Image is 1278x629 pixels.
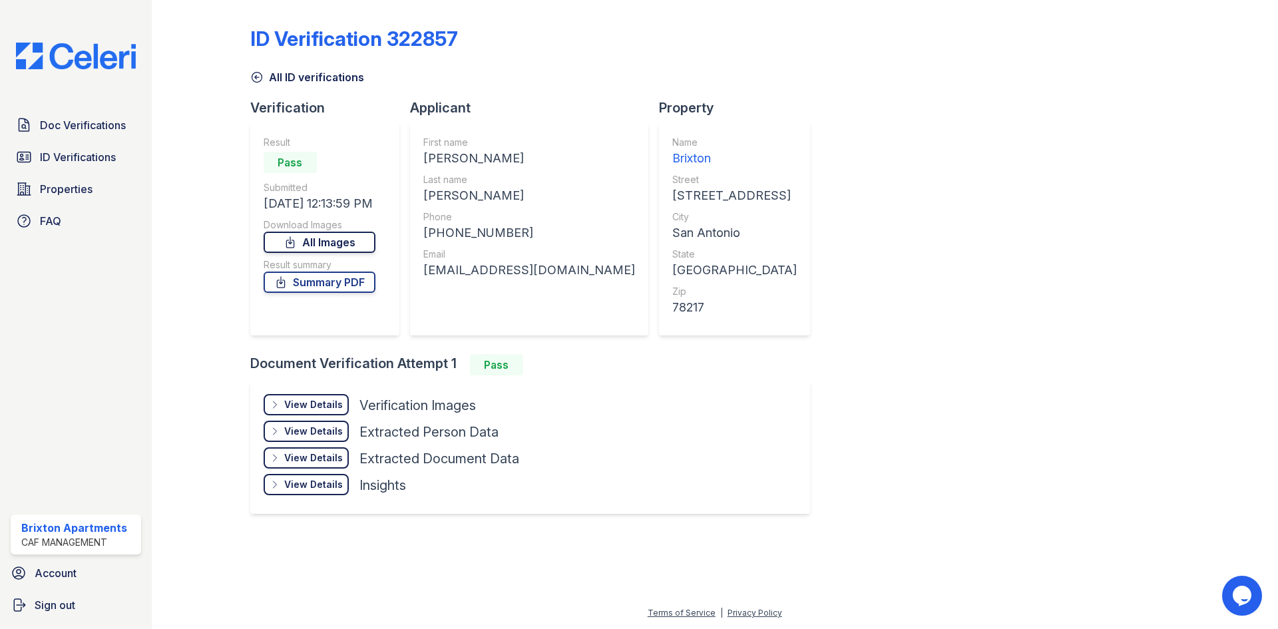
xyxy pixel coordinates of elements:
[359,476,406,495] div: Insights
[423,186,635,205] div: [PERSON_NAME]
[5,560,146,586] a: Account
[250,99,410,117] div: Verification
[423,224,635,242] div: [PHONE_NUMBER]
[35,565,77,581] span: Account
[423,248,635,261] div: Email
[672,149,797,168] div: Brixton
[250,354,821,375] div: Document Verification Attempt 1
[284,478,343,491] div: View Details
[284,398,343,411] div: View Details
[284,425,343,438] div: View Details
[11,112,141,138] a: Doc Verifications
[21,520,127,536] div: Brixton Apartments
[672,298,797,317] div: 78217
[672,173,797,186] div: Street
[264,232,375,253] a: All Images
[659,99,821,117] div: Property
[720,608,723,618] div: |
[359,396,476,415] div: Verification Images
[35,597,75,613] span: Sign out
[1222,576,1265,616] iframe: chat widget
[264,152,317,173] div: Pass
[11,208,141,234] a: FAQ
[410,99,659,117] div: Applicant
[359,449,519,468] div: Extracted Document Data
[672,186,797,205] div: [STREET_ADDRESS]
[470,354,523,375] div: Pass
[264,272,375,293] a: Summary PDF
[40,213,61,229] span: FAQ
[672,136,797,168] a: Name Brixton
[359,423,499,441] div: Extracted Person Data
[264,258,375,272] div: Result summary
[672,136,797,149] div: Name
[264,194,375,213] div: [DATE] 12:13:59 PM
[284,451,343,465] div: View Details
[264,218,375,232] div: Download Images
[40,181,93,197] span: Properties
[40,149,116,165] span: ID Verifications
[728,608,782,618] a: Privacy Policy
[250,27,458,51] div: ID Verification 322857
[672,224,797,242] div: San Antonio
[423,149,635,168] div: [PERSON_NAME]
[423,136,635,149] div: First name
[672,210,797,224] div: City
[250,69,364,85] a: All ID verifications
[264,181,375,194] div: Submitted
[11,144,141,170] a: ID Verifications
[5,592,146,618] a: Sign out
[648,608,716,618] a: Terms of Service
[672,248,797,261] div: State
[40,117,126,133] span: Doc Verifications
[672,261,797,280] div: [GEOGRAPHIC_DATA]
[423,173,635,186] div: Last name
[423,261,635,280] div: [EMAIL_ADDRESS][DOMAIN_NAME]
[423,210,635,224] div: Phone
[21,536,127,549] div: CAF Management
[5,43,146,69] img: CE_Logo_Blue-a8612792a0a2168367f1c8372b55b34899dd931a85d93a1a3d3e32e68fde9ad4.png
[264,136,375,149] div: Result
[672,285,797,298] div: Zip
[11,176,141,202] a: Properties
